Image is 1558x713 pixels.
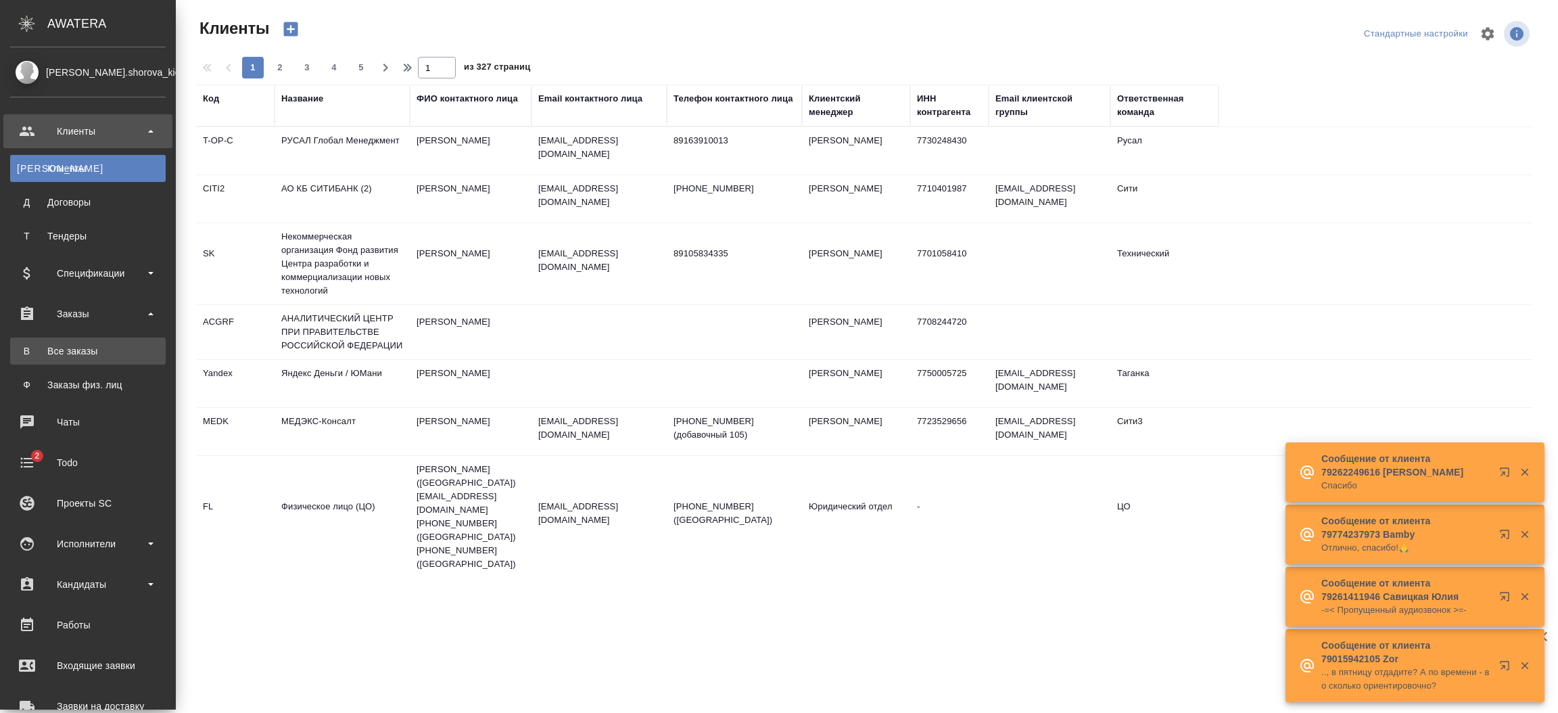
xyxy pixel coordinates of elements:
[1110,175,1219,223] td: Сити
[10,371,166,398] a: ФЗаказы физ. лиц
[3,486,172,520] a: Проекты SC
[47,10,176,37] div: AWATERA
[538,247,660,274] p: [EMAIL_ADDRESS][DOMAIN_NAME]
[1511,660,1538,672] button: Закрыть
[10,655,166,676] div: Входящие заявки
[410,308,532,356] td: [PERSON_NAME]
[802,240,910,287] td: [PERSON_NAME]
[538,92,642,106] div: Email контактного лица
[10,223,166,250] a: ТТендеры
[1471,18,1504,50] span: Настроить таблицу
[1504,21,1532,47] span: Посмотреть информацию
[802,127,910,175] td: [PERSON_NAME]
[350,57,372,78] button: 5
[989,360,1110,407] td: [EMAIL_ADDRESS][DOMAIN_NAME]
[269,61,291,74] span: 2
[1110,493,1219,540] td: ЦО
[275,18,307,41] button: Создать
[674,415,795,442] p: [PHONE_NUMBER] (добавочный 105)
[281,92,323,106] div: Название
[674,92,793,106] div: Телефон контактного лица
[1491,459,1524,491] button: Открыть в новой вкладке
[1491,583,1524,616] button: Открыть в новой вкладке
[674,247,795,260] p: 89105834335
[196,308,275,356] td: ACGRF
[910,127,989,175] td: 7730248430
[1321,479,1490,492] p: Спасибо
[196,127,275,175] td: T-OP-C
[1321,514,1490,541] p: Сообщение от клиента 79774237973 Bamby
[10,121,166,141] div: Клиенты
[323,57,345,78] button: 4
[809,92,903,119] div: Клиентский менеджер
[410,175,532,223] td: [PERSON_NAME]
[17,344,159,358] div: Все заказы
[910,175,989,223] td: 7710401987
[296,61,318,74] span: 3
[350,61,372,74] span: 5
[10,65,166,80] div: [PERSON_NAME].shorova_kiev
[275,408,410,455] td: МЕДЭКС-Консалт
[275,127,410,175] td: РУСАЛ Глобал Менеджмент
[538,415,660,442] p: [EMAIL_ADDRESS][DOMAIN_NAME]
[3,608,172,642] a: Работы
[1321,603,1490,617] p: -=< Пропущенный аудиозвонок >=-
[10,453,166,473] div: Todo
[1511,591,1538,603] button: Закрыть
[538,182,660,209] p: [EMAIL_ADDRESS][DOMAIN_NAME]
[196,360,275,407] td: Yandex
[802,408,910,455] td: [PERSON_NAME]
[10,338,166,365] a: ВВсе заказы
[26,449,47,463] span: 2
[10,412,166,432] div: Чаты
[674,500,795,527] p: [PHONE_NUMBER] ([GEOGRAPHIC_DATA])
[196,240,275,287] td: SK
[3,446,172,480] a: 2Todo
[10,493,166,513] div: Проекты SC
[17,162,159,175] div: Клиенты
[674,182,795,195] p: [PHONE_NUMBER]
[275,305,410,359] td: АНАЛИТИЧЕСКИЙ ЦЕНТР ПРИ ПРАВИТЕЛЬСТВЕ РОССИЙСКОЙ ФЕДЕРАЦИИ
[196,408,275,455] td: MEDK
[802,175,910,223] td: [PERSON_NAME]
[417,92,518,106] div: ФИО контактного лица
[910,308,989,356] td: 7708244720
[538,134,660,161] p: [EMAIL_ADDRESS][DOMAIN_NAME]
[1117,92,1212,119] div: Ответственная команда
[910,360,989,407] td: 7750005725
[17,378,159,392] div: Заказы физ. лиц
[910,493,989,540] td: -
[275,493,410,540] td: Физическое лицо (ЦО)
[989,408,1110,455] td: [EMAIL_ADDRESS][DOMAIN_NAME]
[1110,127,1219,175] td: Русал
[410,360,532,407] td: [PERSON_NAME]
[1361,24,1471,45] div: split button
[10,189,166,216] a: ДДоговоры
[674,134,795,147] p: 89163910013
[1321,452,1490,479] p: Сообщение от клиента 79262249616 [PERSON_NAME]
[269,57,291,78] button: 2
[917,92,982,119] div: ИНН контрагента
[1321,541,1490,555] p: Отлично, спасибо!🙏
[410,408,532,455] td: [PERSON_NAME]
[196,175,275,223] td: CITI2
[17,195,159,209] div: Договоры
[1321,639,1490,666] p: Сообщение от клиента 79015942105 Zor
[910,240,989,287] td: 7701058410
[802,308,910,356] td: [PERSON_NAME]
[10,534,166,554] div: Исполнители
[410,456,532,578] td: [PERSON_NAME] ([GEOGRAPHIC_DATA]) [EMAIL_ADDRESS][DOMAIN_NAME] [PHONE_NUMBER] ([GEOGRAPHIC_DATA])...
[275,360,410,407] td: Яндекс Деньги / ЮМани
[3,649,172,683] a: Входящие заявки
[10,155,166,182] a: [PERSON_NAME]Клиенты
[1110,408,1219,455] td: Сити3
[1491,521,1524,553] button: Открыть в новой вкладке
[203,92,219,106] div: Код
[10,304,166,324] div: Заказы
[802,360,910,407] td: [PERSON_NAME]
[10,615,166,635] div: Работы
[1491,652,1524,685] button: Открыть в новой вкладке
[196,493,275,540] td: FL
[1321,576,1490,603] p: Сообщение от клиента 79261411946 Савицкая Юлия
[196,18,269,39] span: Клиенты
